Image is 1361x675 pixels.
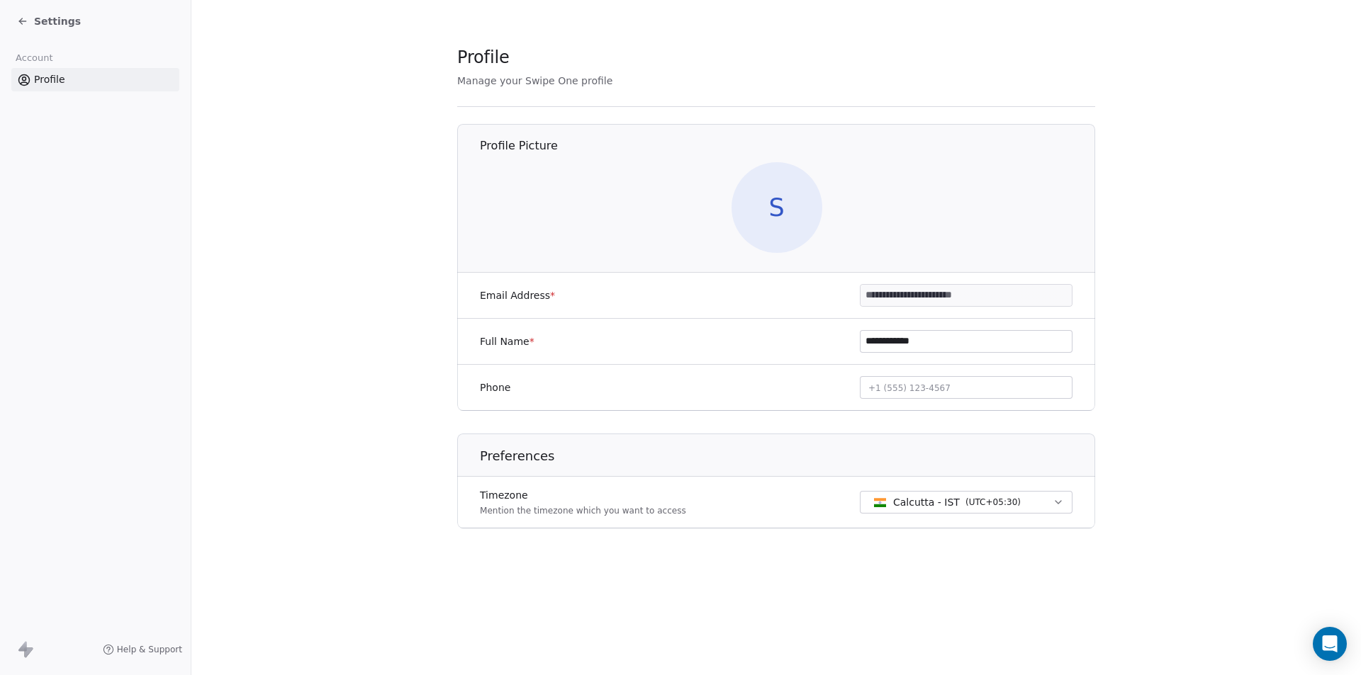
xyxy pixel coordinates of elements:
[480,380,510,395] label: Phone
[34,14,81,28] span: Settings
[860,491,1072,514] button: Calcutta - IST(UTC+05:30)
[480,138,1096,154] h1: Profile Picture
[480,334,534,348] label: Full Name
[480,288,555,302] label: Email Address
[732,162,822,253] span: S
[480,448,1096,465] h1: Preferences
[11,68,179,91] a: Profile
[868,383,951,393] span: +1 (555) 123-4567
[9,47,59,69] span: Account
[17,14,81,28] a: Settings
[860,376,1072,399] button: +1 (555) 123-4567
[965,496,1021,509] span: ( UTC+05:30 )
[457,75,612,86] span: Manage your Swipe One profile
[117,644,182,655] span: Help & Support
[480,488,686,502] label: Timezone
[103,644,182,655] a: Help & Support
[480,505,686,516] p: Mention the timezone which you want to access
[34,72,65,87] span: Profile
[1313,627,1347,661] div: Open Intercom Messenger
[457,47,510,68] span: Profile
[893,495,960,509] span: Calcutta - IST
